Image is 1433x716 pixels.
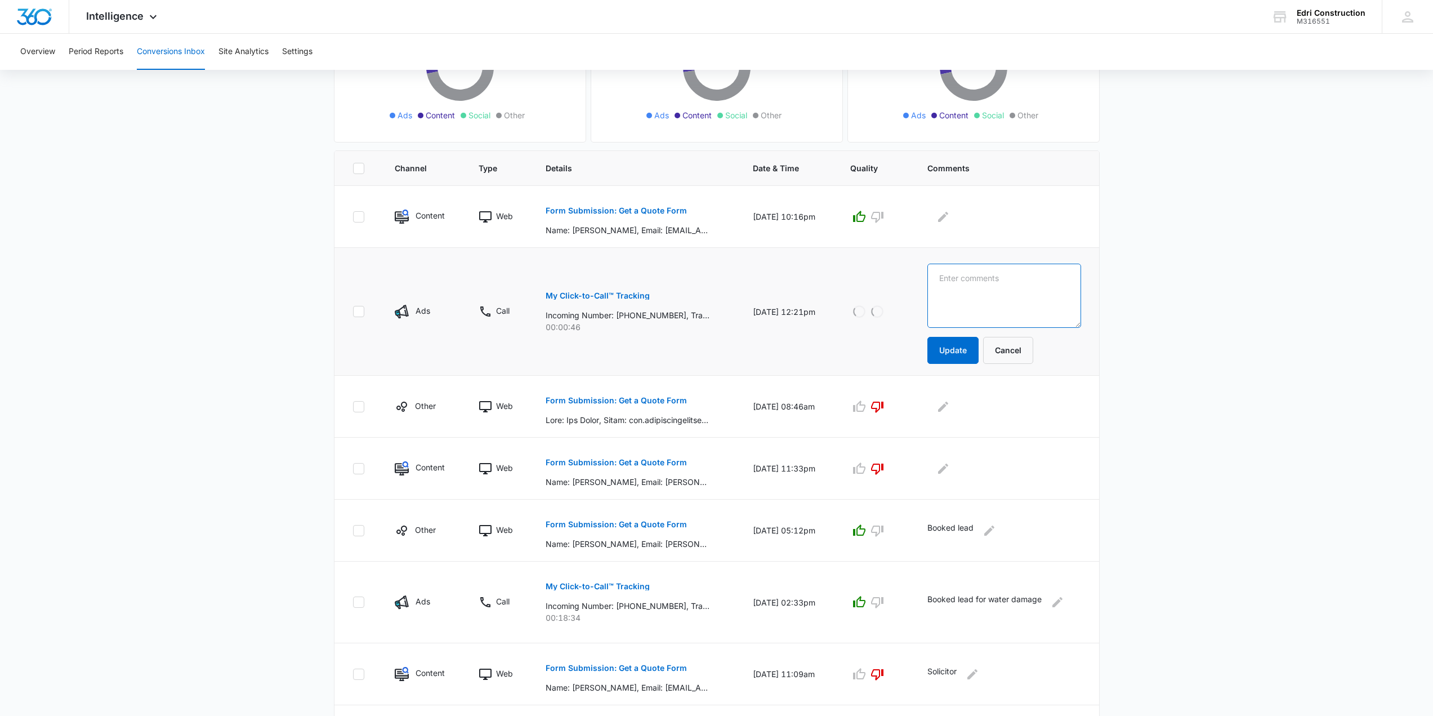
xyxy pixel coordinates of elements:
p: Other [415,524,436,536]
span: Ads [398,109,412,121]
button: Form Submission: Get a Quote Form [546,197,687,224]
span: Ads [911,109,926,121]
span: Quality [850,162,884,174]
p: Form Submission: Get a Quote Form [546,207,687,215]
button: Site Analytics [218,34,269,70]
button: Edit Comments [934,398,952,416]
p: Call [496,595,510,607]
p: Form Submission: Get a Quote Form [546,521,687,528]
button: Edit Comments [934,208,952,226]
p: Call [496,305,510,317]
button: My Click-to-Call™ Tracking [546,282,650,309]
div: account name [1297,8,1365,17]
span: Content [426,109,455,121]
p: Content [416,461,445,473]
p: Name: [PERSON_NAME], Email: [EMAIL_ADDRESS][DOMAIN_NAME], Phone: [PHONE_NUMBER], What Service(s) ... [546,682,709,693]
p: Incoming Number: [PHONE_NUMBER], Tracking Number: [PHONE_NUMBER], Ring To: [PHONE_NUMBER], Caller... [546,600,709,612]
button: Settings [282,34,313,70]
button: Edit Comments [980,522,998,540]
div: account id [1297,17,1365,25]
button: Period Reports [69,34,123,70]
p: Lore: Ips Dolor, Sitam: con.adipiscingelitsed@doeiu.tem, Incid: 38934595731, Utla Etdolor(m) Ali ... [546,414,709,426]
button: Edit Comments [1048,593,1066,611]
span: Details [546,162,709,174]
span: Content [682,109,712,121]
p: Name: [PERSON_NAME], Email: [EMAIL_ADDRESS][DOMAIN_NAME], Phone: [PHONE_NUMBER], What Service(s) ... [546,224,709,236]
span: Comments [927,162,1065,174]
p: 00:00:46 [546,321,726,333]
p: My Click-to-Call™ Tracking [546,292,650,300]
span: Content [939,109,968,121]
span: Other [504,109,525,121]
span: Ads [654,109,669,121]
p: Incoming Number: [PHONE_NUMBER], Tracking Number: [PHONE_NUMBER], Ring To: [PHONE_NUMBER], Caller... [546,309,709,321]
span: Other [761,109,782,121]
p: Web [496,524,513,536]
button: Overview [20,34,55,70]
p: Form Submission: Get a Quote Form [546,664,687,672]
button: Conversions Inbox [137,34,205,70]
button: My Click-to-Call™ Tracking [546,573,650,600]
p: Web [496,400,513,412]
button: Edit Comments [934,460,952,478]
button: Cancel [983,337,1033,364]
p: Solicitor [927,665,957,683]
span: Social [725,109,747,121]
p: Web [496,210,513,222]
p: My Click-to-Call™ Tracking [546,582,650,590]
p: Content [416,210,445,221]
td: [DATE] 12:21pm [739,248,837,376]
span: Channel [395,162,435,174]
p: Booked lead for water damage [927,593,1042,611]
span: Social [468,109,490,121]
p: Web [496,462,513,474]
p: Other [415,400,436,412]
td: [DATE] 10:16pm [739,186,837,248]
td: [DATE] 11:09am [739,643,837,705]
button: Form Submission: Get a Quote Form [546,655,687,682]
td: [DATE] 11:33pm [739,438,837,500]
p: Booked lead [927,522,974,540]
td: [DATE] 08:46am [739,376,837,438]
p: Form Submission: Get a Quote Form [546,459,687,466]
td: [DATE] 05:12pm [739,500,837,562]
span: Social [982,109,1004,121]
td: [DATE] 02:33pm [739,562,837,643]
button: Form Submission: Get a Quote Form [546,387,687,414]
p: Ads [416,305,430,317]
button: Edit Comments [963,665,981,683]
span: Type [479,162,502,174]
p: 00:18:34 [546,612,726,624]
p: Name: [PERSON_NAME], Email: [PERSON_NAME][EMAIL_ADDRESS][DOMAIN_NAME], Phone: [PHONE_NUMBER], Wha... [546,476,709,488]
span: Intelligence [86,10,144,22]
button: Update [927,337,979,364]
span: Other [1017,109,1038,121]
button: Form Submission: Get a Quote Form [546,449,687,476]
p: Web [496,668,513,679]
span: Date & Time [753,162,807,174]
p: Name: [PERSON_NAME], Email: [PERSON_NAME][EMAIL_ADDRESS], Phone: [PHONE_NUMBER], What Service(s) ... [546,538,709,550]
p: Ads [416,595,430,607]
p: Form Submission: Get a Quote Form [546,397,687,404]
p: Content [416,667,445,679]
button: Form Submission: Get a Quote Form [546,511,687,538]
